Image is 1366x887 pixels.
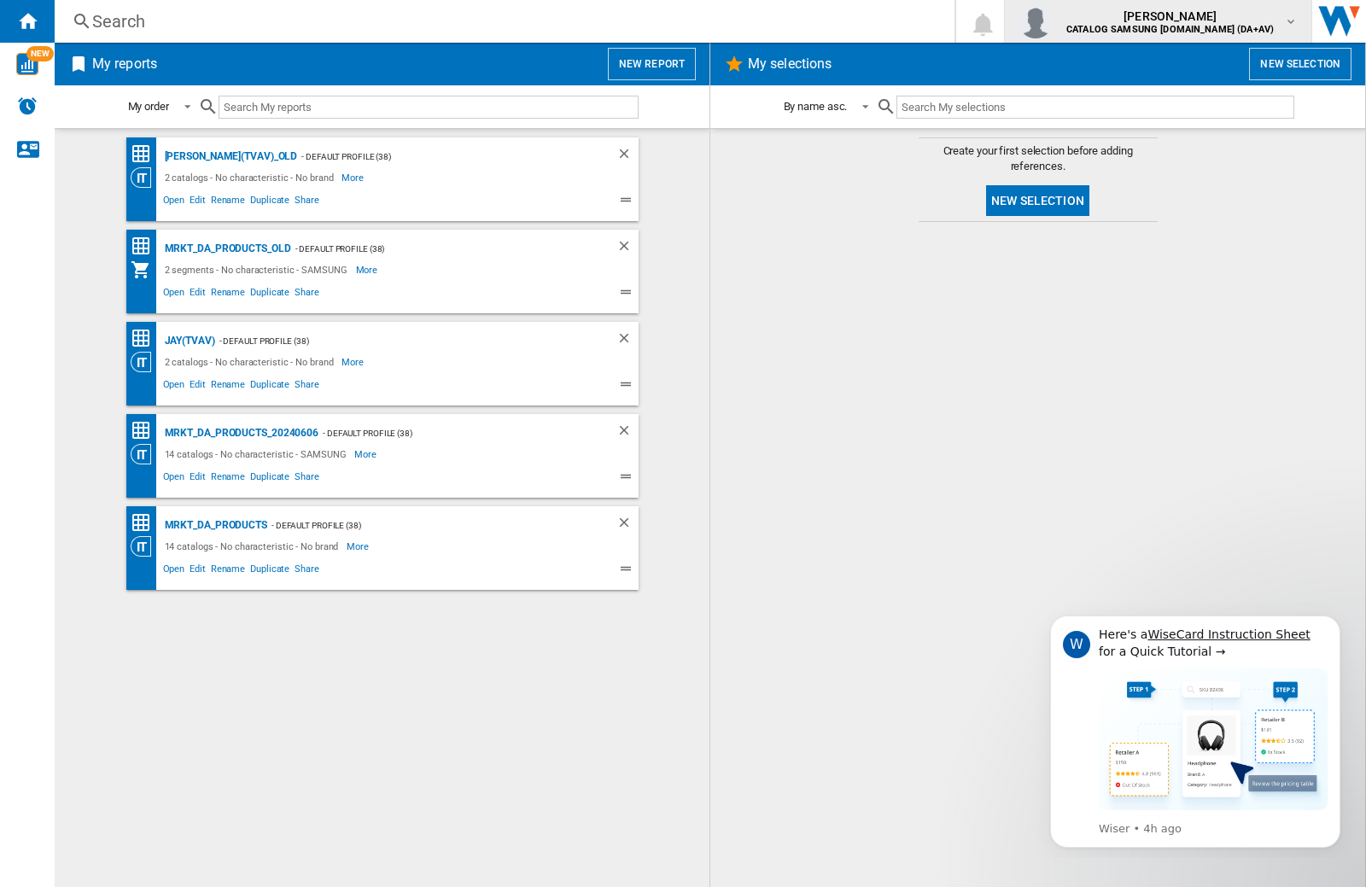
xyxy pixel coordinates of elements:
span: Edit [187,561,208,581]
div: 2 segments - No characteristic - SAMSUNG [161,260,356,280]
span: Duplicate [248,284,292,305]
h2: My selections [744,48,835,80]
span: Open [161,469,188,489]
div: Price Matrix [131,512,161,534]
span: Share [292,469,322,489]
div: - Default profile (38) [291,238,582,260]
button: New selection [986,185,1089,216]
input: Search My reports [219,96,639,119]
div: MRKT_DA_PRODUCTS_20240606 [161,423,319,444]
span: Edit [187,376,208,397]
span: Create your first selection before adding references. [919,143,1158,174]
span: Open [161,284,188,305]
span: Duplicate [248,469,292,489]
span: [PERSON_NAME] [1066,8,1274,25]
input: Search My selections [896,96,1293,119]
span: More [341,167,366,188]
span: Share [292,376,322,397]
span: More [341,352,366,372]
span: Duplicate [248,376,292,397]
span: Open [161,561,188,581]
span: Rename [208,561,248,581]
div: MRKT_DA_PRODUCTS_OLD [161,238,291,260]
span: More [347,536,371,557]
span: More [354,444,379,464]
div: Price Matrix [131,420,161,441]
div: [PERSON_NAME](TVAV)_old [161,146,298,167]
div: Delete [616,515,639,536]
span: Duplicate [248,192,292,213]
div: Category View [131,167,161,188]
span: Rename [208,376,248,397]
div: Price Matrix [131,328,161,349]
span: Rename [208,469,248,489]
span: Edit [187,192,208,213]
button: New selection [1249,48,1351,80]
span: Open [161,376,188,397]
div: My Assortment [131,260,161,280]
div: Delete [616,146,639,167]
div: MRKT_DA_PRODUCTS [161,515,267,536]
div: Search [92,9,910,33]
div: JAY(TVAV) [161,330,215,352]
span: Edit [187,284,208,305]
span: Duplicate [248,561,292,581]
div: Delete [616,423,639,444]
span: NEW [26,46,54,61]
div: Category View [131,444,161,464]
div: Delete [616,330,639,352]
button: New report [608,48,696,80]
div: Price Matrix [131,143,161,165]
img: profile.jpg [1019,4,1053,38]
iframe: Intercom notifications message [1024,600,1366,858]
div: Price Matrix [131,236,161,257]
div: - Default profile (38) [215,330,582,352]
div: Category View [131,352,161,372]
div: By name asc. [784,100,848,113]
span: Rename [208,284,248,305]
div: - Default profile (38) [318,423,581,444]
h2: My reports [89,48,161,80]
span: Open [161,192,188,213]
div: 2 catalogs - No characteristic - No brand [161,167,342,188]
div: - Default profile (38) [267,515,582,536]
span: Edit [187,469,208,489]
div: 14 catalogs - No characteristic - No brand [161,536,347,557]
div: Delete [616,238,639,260]
div: 2 catalogs - No characteristic - No brand [161,352,342,372]
span: Rename [208,192,248,213]
div: 14 catalogs - No characteristic - SAMSUNG [161,444,355,464]
b: CATALOG SAMSUNG [DOMAIN_NAME] (DA+AV) [1066,24,1274,35]
span: Share [292,561,322,581]
div: My order [128,100,169,113]
div: Category View [131,536,161,557]
span: Share [292,284,322,305]
img: alerts-logo.svg [17,96,38,116]
span: Share [292,192,322,213]
span: More [356,260,381,280]
div: - Default profile (38) [297,146,581,167]
img: wise-card.svg [16,53,38,75]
